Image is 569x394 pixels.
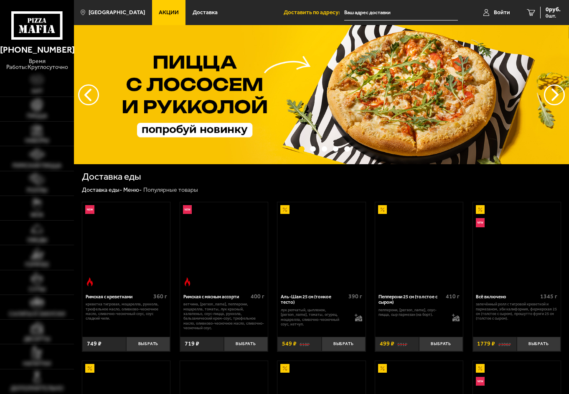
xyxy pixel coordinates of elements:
[183,302,265,330] p: ветчина, [PERSON_NAME], пепперони, моцарелла, томаты, лук красный, халапеньо, соус-пицца, руккола...
[25,138,49,144] span: Наборы
[333,146,339,152] button: точки переключения
[477,341,495,347] span: 1779 ₽
[419,337,463,351] button: Выбрать
[82,186,122,193] a: Доставка еды-
[78,84,99,105] button: следующий
[10,386,64,391] span: Дополнительно
[380,341,394,347] span: 499 ₽
[281,308,349,326] p: лук репчатый, цыпленок, [PERSON_NAME], томаты, огурец, моцарелла, сливочно-чесночный соус, кетчуп.
[27,113,47,119] span: Пицца
[344,146,350,152] button: точки переключения
[476,205,485,214] img: Акционный
[25,262,49,268] span: Горячее
[277,202,365,289] a: АкционныйАль-Шам 25 см (тонкое тесто)
[476,364,485,373] img: Акционный
[473,202,561,289] a: АкционныйНовинкаВсё включено
[310,146,316,152] button: точки переключения
[546,13,561,18] span: 0 шт.
[85,364,94,373] img: Акционный
[24,336,50,342] span: Десерты
[282,341,297,347] span: 549 ₽
[544,84,565,105] button: предыдущий
[378,308,447,317] p: пепперони, [PERSON_NAME], соус-пицца, сыр пармезан (на борт).
[29,287,46,292] span: Супы
[27,188,47,193] span: Роллы
[31,89,43,94] span: Хит
[280,205,289,214] img: Акционный
[251,293,264,300] span: 400 г
[348,293,362,300] span: 390 г
[185,341,199,347] span: 719 ₽
[126,337,170,351] button: Выбрать
[180,202,268,289] a: НовинкаОстрое блюдоРимская с мясным ассорти
[378,205,387,214] img: Акционный
[143,186,198,194] div: Популярные товары
[159,10,179,15] span: Акции
[183,277,192,286] img: Острое блюдо
[494,10,510,15] span: Войти
[498,341,511,347] s: 2306 ₽
[322,146,328,152] button: точки переключения
[193,10,218,15] span: Доставка
[153,293,167,300] span: 360 г
[85,205,94,214] img: Новинка
[476,302,557,320] p: Запечённый ролл с тигровой креветкой и пармезаном, Эби Калифорния, Фермерская 25 см (толстое с сы...
[89,10,145,15] span: [GEOGRAPHIC_DATA]
[378,294,444,305] div: Пепперони 25 см (толстое с сыром)
[281,294,346,305] div: Аль-Шам 25 см (тонкое тесто)
[476,294,538,300] div: Всё включено
[344,5,458,20] input: Ваш адрес доставки
[322,337,366,351] button: Выбрать
[13,163,61,169] span: Римская пицца
[82,172,141,182] h1: Доставка еды
[9,311,65,317] span: Салаты и закуски
[87,341,102,347] span: 749 ₽
[86,302,167,320] p: креветка тигровая, моцарелла, руккола, трюфельное масло, оливково-чесночное масло, сливочно-чесно...
[476,377,485,386] img: Новинка
[517,337,561,351] button: Выбрать
[27,237,47,243] span: Обеды
[540,293,557,300] span: 1345 г
[224,337,268,351] button: Выбрать
[397,341,407,347] s: 591 ₽
[86,294,151,300] div: Римская с креветками
[476,218,485,227] img: Новинка
[546,7,561,13] span: 0 руб.
[446,293,460,300] span: 410 г
[375,202,463,289] a: АкционныйПепперони 25 см (толстое с сыром)
[299,146,305,152] button: точки переключения
[82,202,170,289] a: НовинкаОстрое блюдоРимская с креветками
[284,10,344,15] span: Доставить по адресу:
[85,277,94,286] img: Острое блюдо
[183,294,249,300] div: Римская с мясным ассорти
[378,364,387,373] img: Акционный
[300,341,310,347] s: 618 ₽
[30,212,44,218] span: WOK
[183,205,192,214] img: Новинка
[280,364,289,373] img: Акционный
[23,361,51,367] span: Напитки
[123,186,142,193] a: Меню-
